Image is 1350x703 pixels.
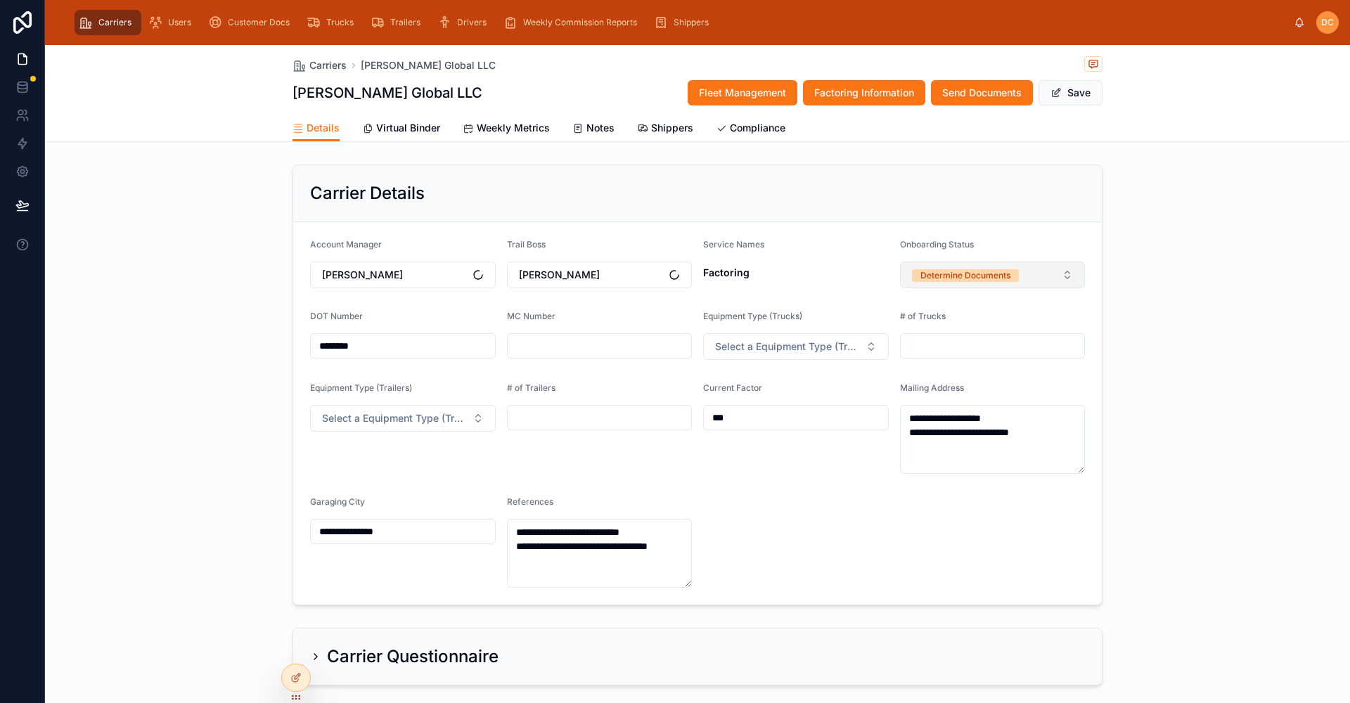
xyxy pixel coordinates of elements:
[674,17,709,28] span: Shippers
[310,382,412,393] span: Equipment Type (Trailers)
[523,17,637,28] span: Weekly Commission Reports
[322,411,467,425] span: Select a Equipment Type (Trailers)
[362,115,440,143] a: Virtual Binder
[477,121,550,135] span: Weekly Metrics
[572,115,615,143] a: Notes
[650,10,719,35] a: Shippers
[900,382,964,393] span: Mailing Address
[75,10,141,35] a: Carriers
[144,10,201,35] a: Users
[703,239,764,250] span: Service Names
[309,58,347,72] span: Carriers
[98,17,131,28] span: Carriers
[519,268,600,282] span: [PERSON_NAME]
[507,311,555,321] span: MC Number
[920,269,1010,282] div: Determine Documents
[310,262,496,288] button: Select Button
[67,7,1294,38] div: scrollable content
[310,311,363,321] span: DOT Number
[327,645,499,668] h2: Carrier Questionnaire
[307,121,340,135] span: Details
[730,121,785,135] span: Compliance
[292,58,347,72] a: Carriers
[507,382,555,393] span: # of Trailers
[322,268,403,282] span: [PERSON_NAME]
[499,10,647,35] a: Weekly Commission Reports
[168,17,191,28] span: Users
[900,262,1086,288] button: Select Button
[310,405,496,432] button: Select Button
[900,239,974,250] span: Onboarding Status
[814,86,914,100] span: Factoring Information
[463,115,550,143] a: Weekly Metrics
[507,239,546,250] span: Trail Boss
[715,340,860,354] span: Select a Equipment Type (Trucks)
[1321,17,1334,28] span: DC
[507,262,693,288] button: Select Button
[942,86,1022,100] span: Send Documents
[716,115,785,143] a: Compliance
[310,239,382,250] span: Account Manager
[651,121,693,135] span: Shippers
[302,10,364,35] a: Trucks
[457,17,487,28] span: Drivers
[310,496,365,507] span: Garaging City
[292,83,482,103] h1: [PERSON_NAME] Global LLC
[204,10,300,35] a: Customer Docs
[637,115,693,143] a: Shippers
[507,496,553,507] span: References
[361,58,496,72] a: [PERSON_NAME] Global LLC
[931,80,1033,105] button: Send Documents
[703,333,889,360] button: Select Button
[1039,80,1102,105] button: Save
[433,10,496,35] a: Drivers
[703,311,802,321] span: Equipment Type (Trucks)
[703,382,762,393] span: Current Factor
[900,311,946,321] span: # of Trucks
[366,10,430,35] a: Trailers
[390,17,420,28] span: Trailers
[228,17,290,28] span: Customer Docs
[803,80,925,105] button: Factoring Information
[326,17,354,28] span: Trucks
[376,121,440,135] span: Virtual Binder
[310,182,425,205] h2: Carrier Details
[688,80,797,105] button: Fleet Management
[699,86,786,100] span: Fleet Management
[703,266,750,278] strong: Factoring
[292,115,340,142] a: Details
[586,121,615,135] span: Notes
